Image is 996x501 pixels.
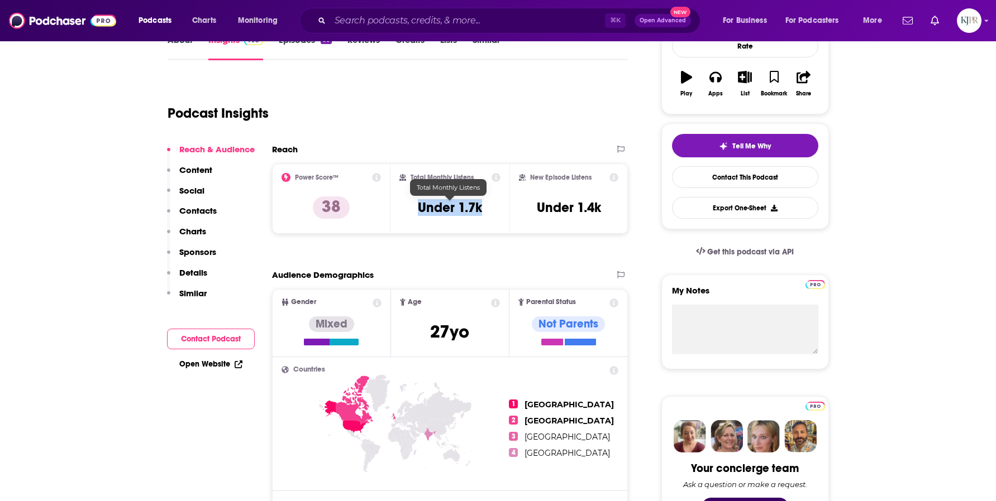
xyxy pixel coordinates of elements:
a: Charts [185,12,223,30]
div: Search podcasts, credits, & more... [310,8,711,33]
span: Podcasts [139,13,171,28]
p: Content [179,165,212,175]
p: Reach & Audience [179,144,255,155]
span: 1 [509,399,518,408]
div: List [741,90,750,97]
span: 3 [509,432,518,441]
span: [GEOGRAPHIC_DATA] [525,432,610,442]
img: Jon Profile [784,420,817,452]
img: User Profile [957,8,981,33]
button: Social [167,185,204,206]
span: More [863,13,882,28]
p: Similar [179,288,207,298]
a: Contact This Podcast [672,166,818,188]
h2: Power Score™ [295,174,339,181]
a: Credits [395,35,425,60]
a: Pro website [806,400,825,411]
img: tell me why sparkle [719,142,728,151]
button: Share [789,64,818,104]
p: Sponsors [179,247,216,257]
div: Apps [708,90,723,97]
h2: Audience Demographics [272,269,374,280]
p: Details [179,267,207,278]
h3: Under 1.4k [537,199,601,216]
a: Open Website [179,359,242,369]
span: For Podcasters [785,13,839,28]
input: Search podcasts, credits, & more... [330,12,605,30]
img: Sydney Profile [674,420,706,452]
img: Barbara Profile [711,420,743,452]
a: Show notifications dropdown [926,11,943,30]
button: Apps [701,64,730,104]
span: New [670,7,690,17]
button: Contact Podcast [167,329,255,349]
a: Reviews [347,35,380,60]
button: open menu [131,12,186,30]
button: Reach & Audience [167,144,255,165]
label: My Notes [672,285,818,305]
h2: Reach [272,144,298,155]
span: Countries [293,366,325,373]
a: Pro website [806,278,825,289]
div: Share [796,90,811,97]
div: Your concierge team [691,461,799,475]
button: Bookmark [760,64,789,104]
a: Show notifications dropdown [898,11,917,30]
div: Ask a question or make a request. [683,480,807,489]
button: Sponsors [167,247,216,267]
button: open menu [778,12,855,30]
img: Podchaser Pro [806,402,825,411]
button: open menu [855,12,896,30]
a: InsightsPodchaser Pro [208,35,264,60]
h3: Under 1.7k [418,199,482,216]
span: 2 [509,416,518,425]
span: Logged in as KJPRpodcast [957,8,981,33]
span: Total Monthly Listens [417,184,480,191]
span: 4 [509,448,518,457]
a: Episodes58 [279,35,331,60]
a: Get this podcast via API [687,238,803,266]
button: open menu [715,12,781,30]
span: Tell Me Why [732,142,771,151]
p: 38 [313,196,350,219]
button: Export One-Sheet [672,197,818,219]
button: tell me why sparkleTell Me Why [672,134,818,157]
span: Age [408,298,422,306]
h2: Total Monthly Listens [411,174,474,181]
button: Details [167,267,207,288]
button: Content [167,165,212,185]
h2: New Episode Listens [530,174,592,181]
span: Get this podcast via API [707,247,794,257]
span: [GEOGRAPHIC_DATA] [525,448,610,458]
button: open menu [230,12,292,30]
img: Podchaser - Follow, Share and Rate Podcasts [9,10,116,31]
span: Monitoring [238,13,278,28]
a: Similar [473,35,500,60]
span: [GEOGRAPHIC_DATA] [525,399,614,410]
div: Mixed [309,316,354,332]
button: Show profile menu [957,8,981,33]
span: Open Advanced [640,18,686,23]
button: List [730,64,759,104]
span: Parental Status [526,298,576,306]
p: Charts [179,226,206,237]
div: Rate [672,35,818,57]
a: Lists [440,35,457,60]
h1: Podcast Insights [168,105,269,122]
span: 27 yo [430,321,469,343]
span: For Business [723,13,767,28]
button: Similar [167,288,207,309]
button: Open AdvancedNew [635,14,691,27]
img: Podchaser Pro [806,280,825,289]
a: About [168,35,193,60]
div: Play [680,90,692,97]
p: Contacts [179,205,217,216]
img: Jules Profile [747,420,780,452]
button: Charts [167,226,206,247]
span: [GEOGRAPHIC_DATA] [525,416,614,426]
span: ⌘ K [605,13,626,28]
button: Play [672,64,701,104]
span: Charts [192,13,216,28]
div: Not Parents [532,316,605,332]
